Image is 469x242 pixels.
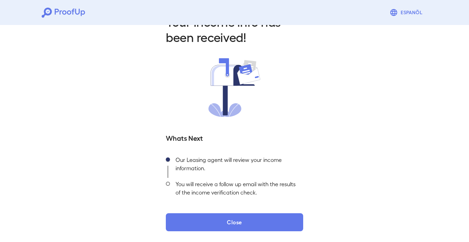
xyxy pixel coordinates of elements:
[170,154,303,178] div: Our Leasing agent will review your income information.
[170,178,303,202] div: You will receive a follow up email with the results of the income verification check.
[166,14,303,44] h2: Your Income info has been received!
[208,58,261,117] img: received.svg
[387,6,427,19] button: Espanõl
[166,213,303,231] button: Close
[166,133,303,142] h5: Whats Next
